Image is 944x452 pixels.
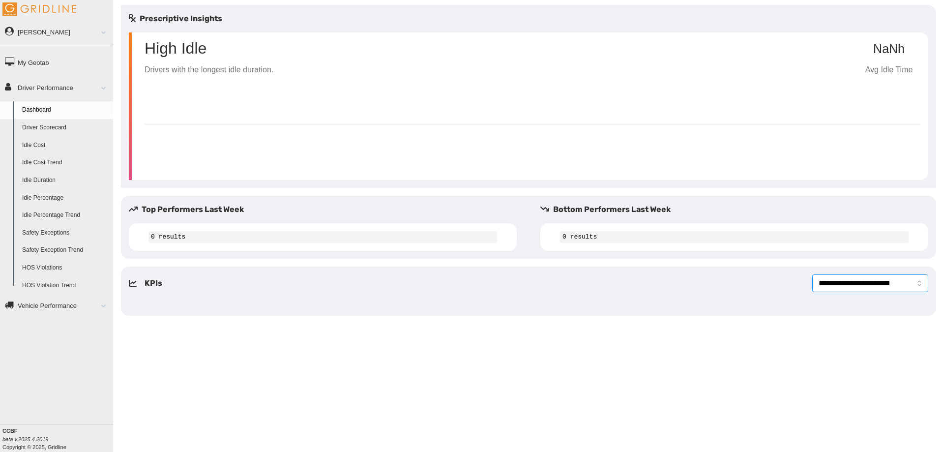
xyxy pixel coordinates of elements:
[145,40,273,56] p: High Idle
[857,64,920,76] p: Avg Idle Time
[18,189,113,207] a: Idle Percentage
[129,204,525,215] h5: Top Performers Last Week
[2,436,48,442] i: beta v.2025.4.2019
[18,172,113,189] a: Idle Duration
[145,277,162,289] h5: KPIs
[857,42,920,56] p: NaNh
[18,207,113,224] a: Idle Percentage Trend
[18,101,113,119] a: Dashboard
[18,277,113,295] a: HOS Violation Trend
[148,231,497,243] code: 0 results
[540,204,936,215] h5: Bottom Performers Last Week
[18,241,113,259] a: Safety Exception Trend
[2,427,113,451] div: Copyright © 2025, Gridline
[560,231,909,243] code: 0 results
[2,428,18,434] b: CCBF
[18,154,113,172] a: Idle Cost Trend
[18,137,113,154] a: Idle Cost
[18,224,113,242] a: Safety Exceptions
[129,13,222,25] h5: Prescriptive Insights
[18,259,113,277] a: HOS Violations
[2,2,76,16] img: Gridline
[145,64,273,76] p: Drivers with the longest idle duration.
[18,119,113,137] a: Driver Scorecard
